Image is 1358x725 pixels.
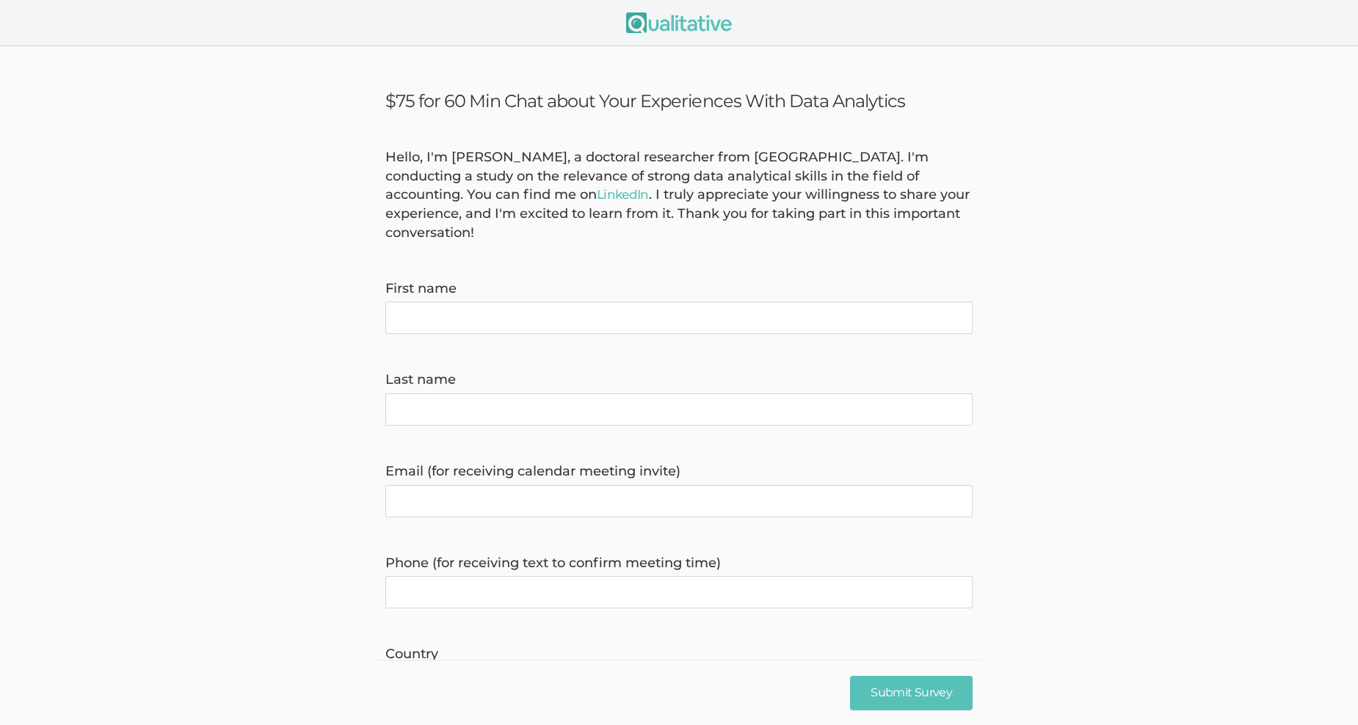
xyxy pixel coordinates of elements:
[385,280,973,299] label: First name
[385,90,973,112] h3: $75 for 60 Min Chat about Your Experiences With Data Analytics
[850,676,973,710] input: Submit Survey
[374,148,984,243] div: Hello, I'm [PERSON_NAME], a doctoral researcher from [GEOGRAPHIC_DATA]. I'm conducting a study on...
[597,187,649,202] a: LinkedIn
[626,12,732,33] img: Qualitative
[385,371,973,390] label: Last name
[385,462,973,481] label: Email (for receiving calendar meeting invite)
[385,554,973,573] label: Phone (for receiving text to confirm meeting time)
[385,645,973,664] label: Country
